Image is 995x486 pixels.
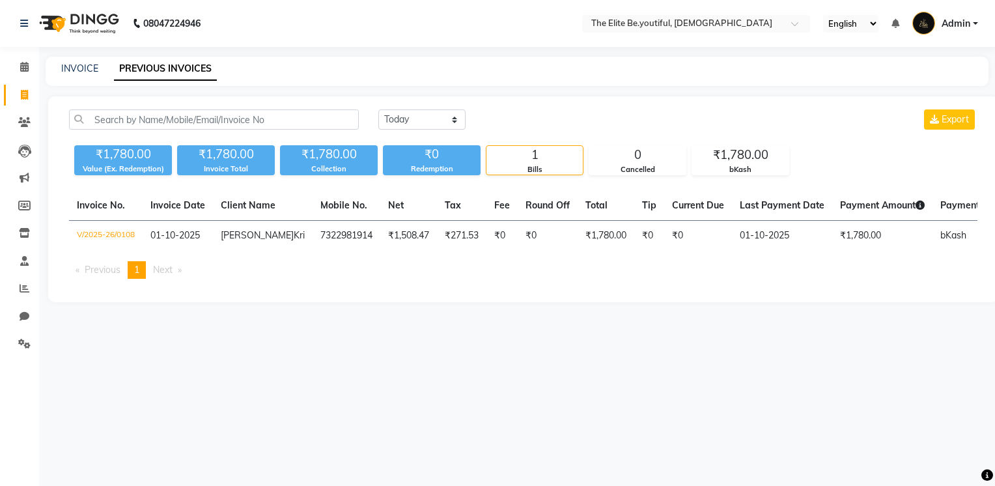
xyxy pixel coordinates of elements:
span: Payment Amount [840,199,925,211]
span: Next [153,264,173,276]
span: 01-10-2025 [150,229,200,241]
img: Admin [912,12,935,35]
div: Cancelled [589,164,686,175]
nav: Pagination [69,261,977,279]
span: Invoice No. [77,199,125,211]
div: 0 [589,146,686,164]
div: ₹1,780.00 [692,146,789,164]
span: Fee [494,199,510,211]
span: Current Due [672,199,724,211]
span: Previous [85,264,120,276]
div: ₹0 [383,145,481,164]
td: V/2025-26/0108 [69,221,143,251]
span: Kri [294,229,305,241]
span: Total [585,199,608,211]
span: Tax [445,199,461,211]
div: 1 [486,146,583,164]
span: Client Name [221,199,275,211]
span: Round Off [526,199,570,211]
div: bKash [692,164,789,175]
td: ₹0 [486,221,518,251]
div: ₹1,780.00 [280,145,378,164]
td: ₹1,780.00 [578,221,634,251]
img: logo [33,5,122,42]
div: ₹1,780.00 [74,145,172,164]
div: Value (Ex. Redemption) [74,164,172,175]
td: ₹271.53 [437,221,486,251]
span: [PERSON_NAME] [221,229,294,241]
a: PREVIOUS INVOICES [114,57,217,81]
input: Search by Name/Mobile/Email/Invoice No [69,109,359,130]
span: Net [388,199,404,211]
span: 1 [134,264,139,276]
span: Export [942,113,969,125]
td: ₹0 [664,221,732,251]
button: Export [924,109,975,130]
td: 01-10-2025 [732,221,832,251]
div: Redemption [383,164,481,175]
div: ₹1,780.00 [177,145,275,164]
span: Admin [942,17,970,31]
span: Invoice Date [150,199,205,211]
div: Bills [486,164,583,175]
span: bKash [940,229,966,241]
div: Collection [280,164,378,175]
span: Tip [642,199,656,211]
td: ₹0 [518,221,578,251]
a: INVOICE [61,63,98,74]
div: Invoice Total [177,164,275,175]
b: 08047224946 [143,5,201,42]
td: 7322981914 [313,221,380,251]
span: Mobile No. [320,199,367,211]
span: Last Payment Date [740,199,824,211]
td: ₹0 [634,221,664,251]
td: ₹1,508.47 [380,221,437,251]
td: ₹1,780.00 [832,221,932,251]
